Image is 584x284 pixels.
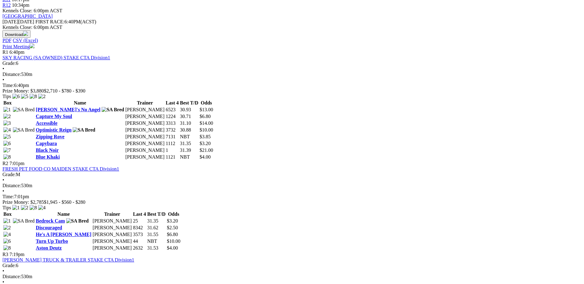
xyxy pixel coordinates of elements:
[35,19,64,24] span: FIRST RACE:
[36,148,58,153] a: Black Noir
[3,100,12,105] span: Box
[3,154,11,160] img: 8
[13,218,35,224] img: SA Bred
[167,245,178,250] span: $4.00
[2,77,4,82] span: •
[180,113,199,120] td: 30.71
[2,194,14,199] span: Time:
[180,100,199,106] th: Best T/D
[2,88,582,94] div: Prize Money: $3,880
[35,100,124,106] th: Name
[125,140,165,147] td: [PERSON_NAME]
[180,127,199,133] td: 30.88
[2,172,16,177] span: Grade:
[13,107,35,112] img: SA Bred
[21,205,28,211] img: 2
[3,114,11,119] img: 2
[3,245,11,251] img: 8
[2,44,34,49] a: Print Meeting
[199,114,211,119] span: $6.80
[36,225,62,230] a: Discouraged
[133,231,146,238] td: 3573
[2,49,8,55] span: R1
[165,134,179,140] td: 7131
[30,205,37,211] img: 8
[180,154,199,160] td: NBT
[2,177,4,183] span: •
[12,2,30,8] span: 10:34pm
[165,140,179,147] td: 1112
[2,172,582,177] div: M
[38,94,46,99] img: 2
[12,94,20,99] img: 6
[3,148,11,153] img: 7
[165,107,179,113] td: 6523
[2,61,16,66] span: Grade:
[199,100,213,106] th: Odds
[2,263,582,268] div: 6
[30,94,37,99] img: 8
[13,127,35,133] img: SA Bred
[167,232,178,237] span: $6.80
[92,211,132,217] th: Trainer
[2,183,582,188] div: 530m
[2,183,21,188] span: Distance:
[92,245,132,251] td: [PERSON_NAME]
[2,94,11,99] span: Tips
[2,263,16,268] span: Grade:
[125,134,165,140] td: [PERSON_NAME]
[35,19,96,24] span: 6:40PM(ACST)
[125,120,165,126] td: [PERSON_NAME]
[2,14,53,19] a: [GEOGRAPHIC_DATA]
[2,274,582,279] div: 530m
[167,225,178,230] span: $2.50
[92,231,132,238] td: [PERSON_NAME]
[30,43,34,48] img: printer.svg
[36,107,100,112] a: [PERSON_NAME]'s No Angel
[147,225,166,231] td: 31.62
[133,245,146,251] td: 2632
[73,127,95,133] img: SA Bred
[92,238,132,244] td: [PERSON_NAME]
[199,120,213,126] span: $14.00
[180,134,199,140] td: NBT
[2,257,134,262] a: [PERSON_NAME] TRUCK & TRAILER STAKE CTA Division1
[199,107,213,112] span: $13.00
[165,120,179,126] td: 3313
[167,218,178,223] span: $3.20
[38,205,46,211] img: 4
[2,19,34,24] span: [DATE]
[180,140,199,147] td: 31.35
[36,239,68,244] a: Turn Up Turbo
[125,113,165,120] td: [PERSON_NAME]
[167,211,181,217] th: Odds
[165,100,179,106] th: Last 4
[2,55,110,60] a: SKY RACING (SA OWNED) STAKE CTA Division1
[165,147,179,153] td: 1
[125,127,165,133] td: [PERSON_NAME]
[147,238,166,244] td: NBT
[2,83,14,88] span: Time:
[13,38,38,43] a: CSV (Excel)
[147,231,166,238] td: 31.55
[125,107,165,113] td: [PERSON_NAME]
[36,218,65,223] a: Bedrock Cam
[133,218,146,224] td: 25
[2,61,582,66] div: 6
[2,2,11,8] a: R12
[36,141,57,146] a: Capybara
[44,199,86,205] span: $1,945 - $560 - $280
[165,113,179,120] td: 1224
[36,134,64,139] a: Zipping Rove
[35,211,91,217] th: Name
[133,225,146,231] td: 8342
[2,252,8,257] span: R3
[2,25,582,30] div: Kennels Close: 6:00pm ACST
[44,88,86,93] span: $2,710 - $780 - $390
[3,225,11,231] img: 2
[2,268,4,274] span: •
[199,141,211,146] span: $3.20
[21,94,28,99] img: 5
[125,100,165,106] th: Trainer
